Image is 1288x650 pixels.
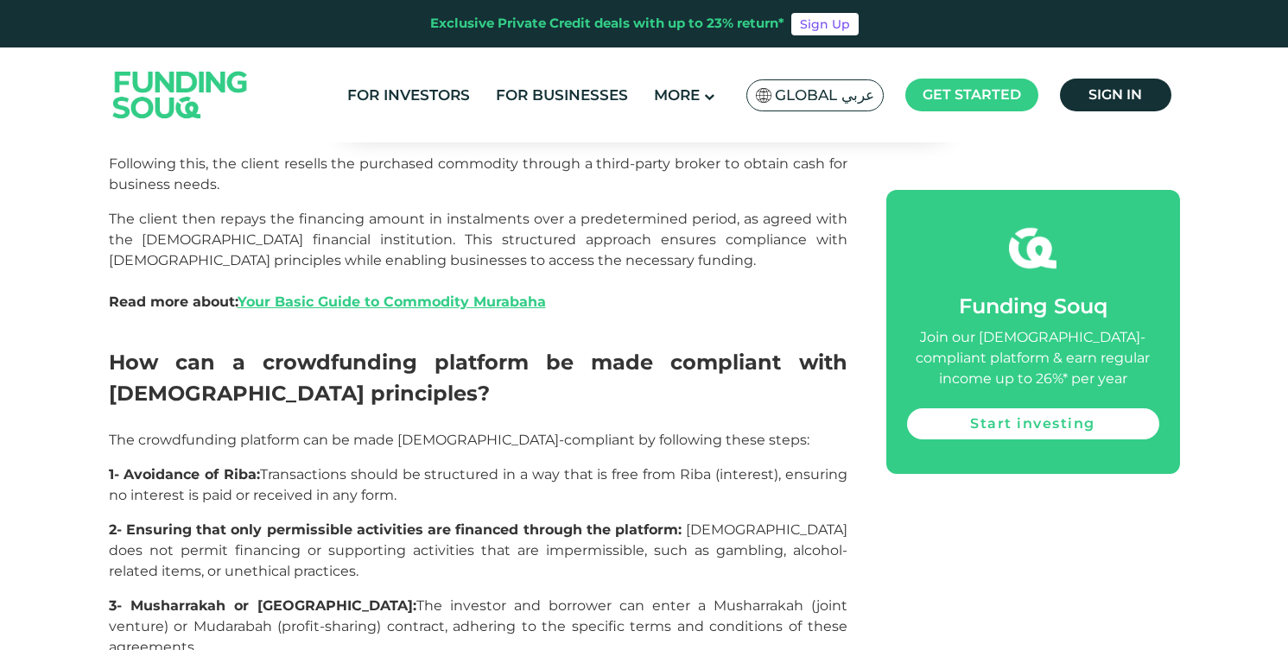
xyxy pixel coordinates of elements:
[907,408,1159,439] a: Start investing
[109,293,546,310] strong: Read more about:
[109,597,416,614] strong: 3- Musharrakah or [GEOGRAPHIC_DATA]:
[109,466,847,503] span: Transactions should be structured in a way that is free from Riba (interest), ensuring no interes...
[109,432,809,448] span: The crowdfunding platform can be made [DEMOGRAPHIC_DATA]-compliant by following these steps:
[923,86,1021,103] span: Get started
[109,155,847,192] span: Following this, the client resells the purchased commodity through a third-party broker to obtain...
[907,327,1159,389] div: Join our [DEMOGRAPHIC_DATA]-compliant platform & earn regular income up to 26%* per year
[238,293,546,310] a: Your Basic Guide to Commodity Murabaha
[756,88,771,103] img: SA Flag
[109,350,847,406] span: How can a crowdfunding platform be made compliant with [DEMOGRAPHIC_DATA] principles?
[96,51,265,138] img: Logo
[654,86,700,104] span: More
[959,293,1107,319] span: Funding Souq
[430,14,784,34] div: Exclusive Private Credit deals with up to 23% return*
[109,466,260,483] strong: 1- Avoidance of Riba:
[791,13,859,35] a: Sign Up
[109,211,847,310] span: The client then repays the financing amount in instalments over a predetermined period, as agreed...
[1009,224,1056,272] img: fsicon
[492,81,632,110] a: For Businesses
[109,521,682,538] strong: 2- Ensuring that only permissible activities are financed through the platform:
[1060,79,1171,111] a: Sign in
[109,521,847,579] span: [DEMOGRAPHIC_DATA] does not permit financing or supporting activities that are impermissible, suc...
[775,85,874,105] span: Global عربي
[1088,86,1142,103] span: Sign in
[343,81,474,110] a: For Investors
